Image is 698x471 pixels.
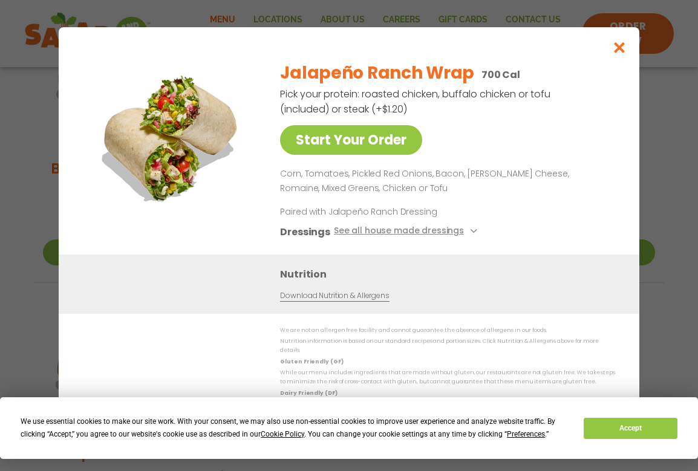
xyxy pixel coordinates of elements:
h3: Nutrition [280,266,621,281]
h2: Jalapeño Ranch Wrap [280,60,474,86]
p: We are not an allergen free facility and cannot guarantee the absence of allergens in our foods. [280,326,615,335]
p: Paired with Jalapeño Ranch Dressing [280,205,504,218]
a: Download Nutrition & Allergens [280,290,389,301]
img: Featured product photo for Jalapeño Ranch Wrap [86,51,255,221]
span: Cookie Policy [261,430,304,438]
p: Corn, Tomatoes, Pickled Red Onions, Bacon, [PERSON_NAME] Cheese, Romaine, Mixed Greens, Chicken o... [280,167,610,196]
div: We use essential cookies to make our site work. With your consent, we may also use non-essential ... [21,415,569,441]
p: Pick your protein: roasted chicken, buffalo chicken or tofu (included) or steak (+$1.20) [280,86,552,117]
span: Preferences [507,430,545,438]
p: 700 Cal [481,67,520,82]
button: Close modal [600,27,639,68]
strong: Dairy Friendly (DF) [280,389,337,396]
strong: Gluten Friendly (GF) [280,357,343,365]
h3: Dressings [280,224,330,239]
p: While our menu includes ingredients that are made without gluten, our restaurants are not gluten ... [280,368,615,387]
button: See all house made dressings [334,224,481,239]
a: Start Your Order [280,125,422,155]
button: Accept [584,418,677,439]
p: Nutrition information is based on our standard recipes and portion sizes. Click Nutrition & Aller... [280,337,615,356]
